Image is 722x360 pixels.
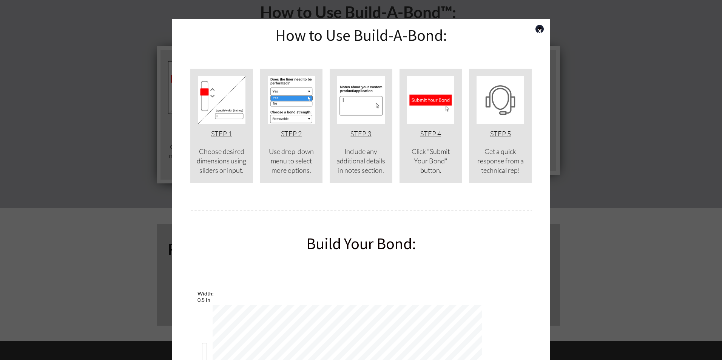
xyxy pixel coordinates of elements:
font: How to Use Build-A-Bond: [275,25,447,45]
font: Choose desired dimensions using sliders or input. [197,147,246,174]
font: Include any additional details in notes section. [336,147,385,174]
span: STEP 3 [350,129,371,138]
img: drop down [268,76,315,124]
img: BAB 3 [337,76,385,124]
p: Build Your Bond: [190,232,532,263]
span: STEP 2 [281,129,302,138]
font: Get a quick response from a technical rep! [477,147,524,174]
div: Width: 0.5 in [197,290,214,303]
font: Use drop-down menu to select more options. [269,147,314,174]
span: STEP 5 [490,129,511,138]
img: BAB 4 [407,76,455,124]
a: x [535,25,544,33]
span: STEP 1 [211,129,232,138]
img: BAB step 1 [198,76,245,124]
img: BAB 5 [477,76,524,124]
span: STEP 4 [420,129,441,138]
font: Click "Submit Your Bond" button. [412,147,450,174]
